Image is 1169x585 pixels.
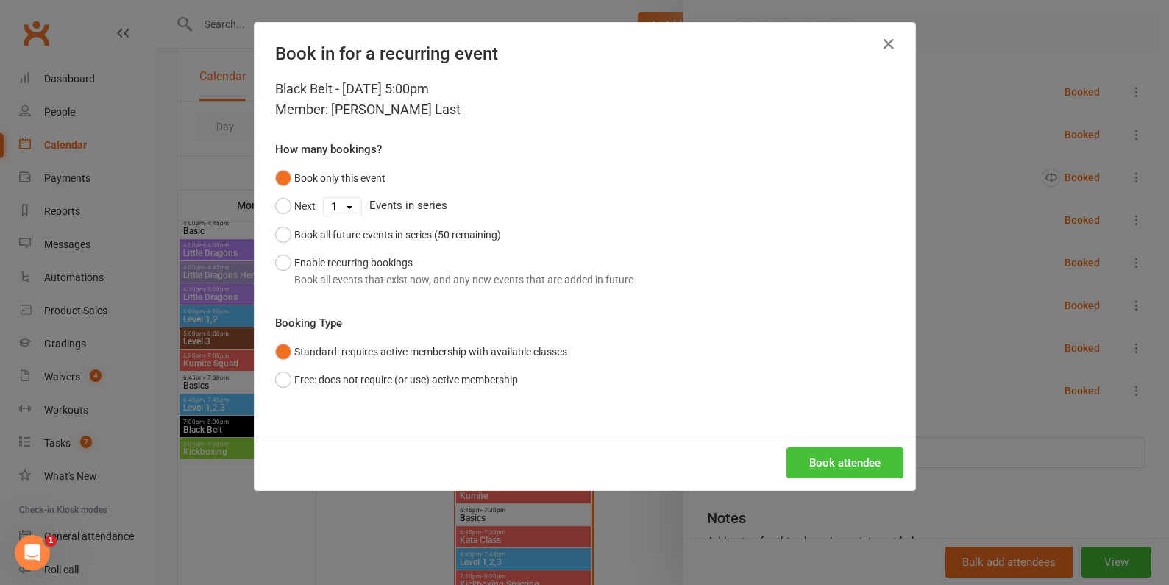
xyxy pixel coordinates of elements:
div: Black Belt - [DATE] 5:00pm Member: [PERSON_NAME] Last [275,79,895,120]
div: Book all events that exist now, and any new events that are added in future [294,272,633,288]
button: Standard: requires active membership with available classes [275,338,567,366]
label: How many bookings? [275,141,382,158]
label: Booking Type [275,314,342,332]
button: Book all future events in series (50 remaining) [275,221,501,249]
button: Book attendee [786,447,903,478]
button: Book only this event [275,164,385,192]
div: Book all future events in series (50 remaining) [294,227,501,243]
div: Events in series [275,192,895,220]
h4: Book in for a recurring event [275,43,895,64]
button: Free: does not require (or use) active membership [275,366,518,394]
button: Next [275,192,316,220]
iframe: Intercom live chat [15,535,50,570]
button: Enable recurring bookingsBook all events that exist now, and any new events that are added in future [275,249,633,294]
span: 1 [45,535,57,547]
button: Close [877,32,900,56]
